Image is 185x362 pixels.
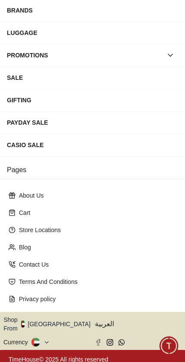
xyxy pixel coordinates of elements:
[19,191,173,200] p: About Us
[107,339,113,346] a: Instagram
[19,277,173,286] p: Terms And Conditions
[7,92,178,108] div: GIFTING
[118,339,125,346] a: Whatsapp
[7,137,178,153] div: CASIO SALE
[19,226,173,234] p: Store Locations
[9,242,176,261] div: Find your dream watch—experts ready to assist!
[21,321,25,327] img: United Arab Emirates
[3,338,31,346] div: Currency
[159,9,176,26] em: Minimize
[19,295,173,303] p: Privacy policy
[92,332,184,361] div: Conversation
[9,271,176,306] div: Chat with us now
[160,337,179,356] div: Chat Widget
[3,315,97,333] button: Shop From[GEOGRAPHIC_DATA]
[9,9,26,26] img: Company logo
[9,222,163,238] div: Timehousecompany
[19,243,173,252] p: Blog
[95,339,102,346] a: Facebook
[7,3,178,18] div: BRANDS
[7,70,178,85] div: SALE
[19,208,173,217] p: Cart
[7,47,163,63] div: PROMOTIONS
[19,260,173,269] p: Contact Us
[38,283,161,294] span: Chat with us now
[37,351,54,358] span: Home
[7,115,178,130] div: PAYDAY SALE
[95,319,182,329] span: العربية
[1,332,90,361] div: Home
[7,25,178,41] div: LUGGAGE
[118,351,157,358] span: Conversation
[95,315,182,333] button: العربية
